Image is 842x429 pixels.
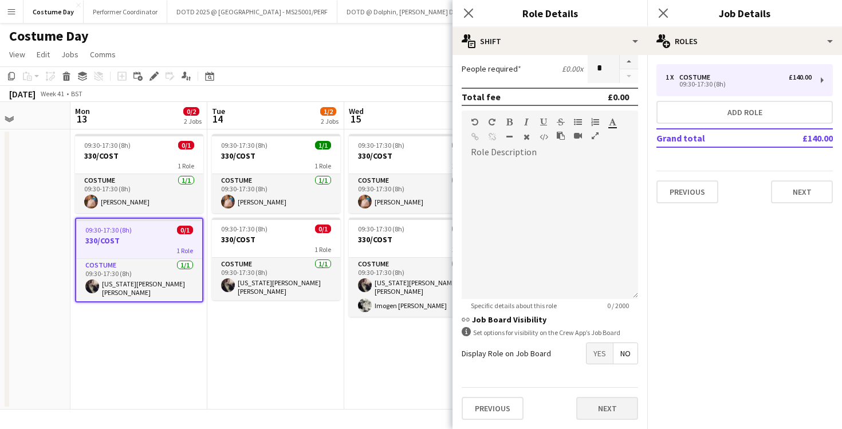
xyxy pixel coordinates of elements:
button: Unordered List [574,117,582,127]
span: 1 Role [178,162,194,170]
td: Grand total [656,129,765,147]
span: 15 [347,112,364,125]
a: Jobs [57,47,83,62]
div: Total fee [462,91,501,103]
span: 0 / 2000 [598,301,638,310]
h3: 330/COST [212,234,340,245]
div: Set options for visibility on the Crew App’s Job Board [462,327,638,338]
span: Tue [212,106,225,116]
h3: 330/COST [349,234,477,245]
span: Comms [90,49,116,60]
span: Mon [75,106,90,116]
div: Roles [647,27,842,55]
app-job-card: 09:30-17:30 (8h)0/1330/COST1 RoleCostume1/109:30-17:30 (8h)[US_STATE][PERSON_NAME] [PERSON_NAME] [75,218,203,302]
span: 1 Role [451,162,468,170]
button: Clear Formatting [522,132,530,141]
app-job-card: 09:30-17:30 (8h)0/1330/COST1 RoleCostume1/109:30-17:30 (8h)[PERSON_NAME] [75,134,203,213]
span: 1/1 [315,141,331,149]
button: Add role [656,101,833,124]
label: People required [462,64,521,74]
h3: Job Details [647,6,842,21]
h3: 330/COST [75,151,203,161]
app-card-role: Costume1/109:30-17:30 (8h)[PERSON_NAME] [75,174,203,213]
span: Edit [37,49,50,60]
a: Edit [32,47,54,62]
button: Insert video [574,131,582,140]
h3: Job Board Visibility [462,314,638,325]
button: Fullscreen [591,131,599,140]
app-card-role: Costume1/109:30-17:30 (8h)[US_STATE][PERSON_NAME] [PERSON_NAME] [212,258,340,300]
button: Strikethrough [557,117,565,127]
div: Costume [679,73,715,81]
app-card-role: Costume1/109:30-17:30 (8h)[PERSON_NAME] [349,174,477,213]
span: 1 Role [314,162,331,170]
a: Comms [85,47,120,62]
span: 0/1 [178,141,194,149]
div: £0.00 [608,91,629,103]
span: Jobs [61,49,78,60]
app-card-role: Costume2/209:30-17:30 (8h)[US_STATE][PERSON_NAME] [PERSON_NAME]Imogen [PERSON_NAME] [349,258,477,317]
span: 14 [210,112,225,125]
button: Bold [505,117,513,127]
a: View [5,47,30,62]
app-job-card: 09:30-17:30 (8h)1/1330/COST1 RoleCostume1/109:30-17:30 (8h)[PERSON_NAME] [212,134,340,213]
span: 0/2 [183,107,199,116]
button: HTML Code [540,132,548,141]
div: 09:30-17:30 (8h)1/1330/COST1 RoleCostume1/109:30-17:30 (8h)[PERSON_NAME] [349,134,477,213]
div: 1 x [666,73,679,81]
h3: Role Details [453,6,647,21]
h3: 330/COST [76,235,202,246]
div: Shift [453,27,647,55]
div: 09:30-17:30 (8h) [666,81,812,87]
span: 1 Role [314,245,331,254]
div: BST [71,89,82,98]
div: £140.00 [789,73,812,81]
span: 1 Role [451,245,468,254]
span: 1/1 [452,141,468,149]
span: 09:30-17:30 (8h) [221,141,267,149]
app-job-card: 09:30-17:30 (8h)0/1330/COST1 RoleCostume1/109:30-17:30 (8h)[US_STATE][PERSON_NAME] [PERSON_NAME] [212,218,340,300]
span: View [9,49,25,60]
label: Display Role on Job Board [462,348,551,359]
h3: 330/COST [349,151,477,161]
span: 0/1 [177,226,193,234]
app-job-card: 09:30-17:30 (8h)2/2330/COST1 RoleCostume2/209:30-17:30 (8h)[US_STATE][PERSON_NAME] [PERSON_NAME]I... [349,218,477,317]
button: Undo [471,117,479,127]
span: Specific details about this role [462,301,566,310]
button: Underline [540,117,548,127]
button: DOTD @ Dolphin, [PERSON_NAME] DOL25001/PERF [337,1,505,23]
button: Next [771,180,833,203]
h1: Costume Day [9,27,89,45]
button: Costume Day [23,1,84,23]
button: Previous [462,397,524,420]
app-card-role: Costume1/109:30-17:30 (8h)[US_STATE][PERSON_NAME] [PERSON_NAME] [76,259,202,301]
span: Wed [349,106,364,116]
span: 09:30-17:30 (8h) [358,141,404,149]
td: £140.00 [765,129,833,147]
span: 09:30-17:30 (8h) [358,225,404,233]
button: Increase [620,54,638,69]
div: £0.00 x [562,64,583,74]
button: Next [576,397,638,420]
span: 09:30-17:30 (8h) [221,225,267,233]
span: Yes [587,343,613,364]
button: Performer Coordinator [84,1,167,23]
button: DOTD 2025 @ [GEOGRAPHIC_DATA] - MS25001/PERF [167,1,337,23]
span: 2/2 [452,225,468,233]
span: 0/1 [315,225,331,233]
div: 2 Jobs [321,117,339,125]
div: [DATE] [9,88,36,100]
button: Paste as plain text [557,131,565,140]
span: Week 41 [38,89,66,98]
span: 13 [73,112,90,125]
button: Text Color [608,117,616,127]
span: 09:30-17:30 (8h) [84,141,131,149]
button: Italic [522,117,530,127]
button: Previous [656,180,718,203]
span: 1/2 [320,107,336,116]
